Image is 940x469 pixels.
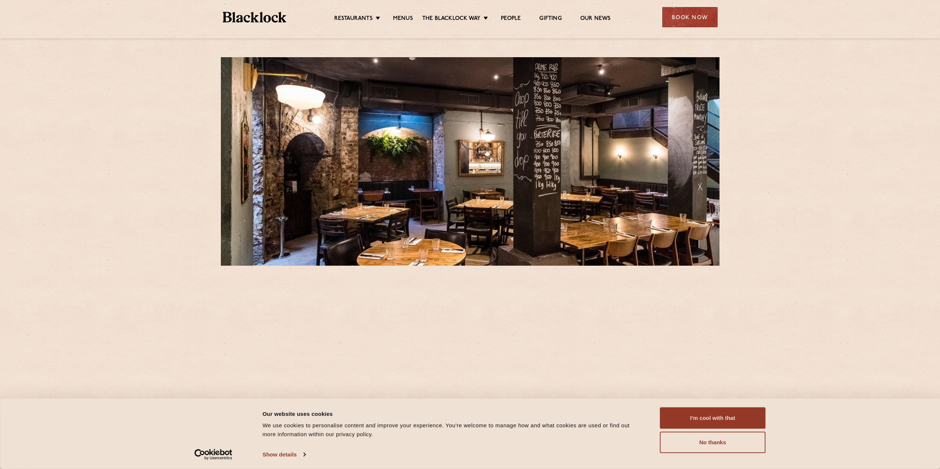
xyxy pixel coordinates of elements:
div: Our website uses cookies [263,409,643,418]
a: Restaurants [334,15,373,23]
a: The Blacklock Way [422,15,481,23]
a: Our News [580,15,611,23]
div: We use cookies to personalise content and improve your experience. You're welcome to manage how a... [263,421,643,439]
a: Gifting [539,15,561,23]
a: Menus [393,15,413,23]
button: I'm cool with that [660,407,766,429]
a: People [501,15,521,23]
a: Show details [263,449,305,460]
img: BL_Textured_Logo-footer-cropped.svg [223,12,287,23]
a: Usercentrics Cookiebot - opens in a new window [181,449,246,460]
button: No thanks [660,432,766,453]
div: Book Now [662,7,718,27]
